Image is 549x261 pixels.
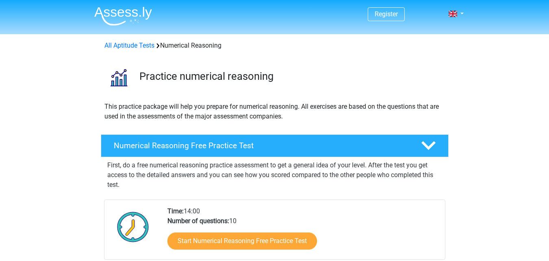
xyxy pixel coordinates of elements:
[167,232,317,250] a: Start Numerical Reasoning Free Practice Test
[167,207,184,215] b: Time:
[98,134,452,157] a: Numerical Reasoning Free Practice Test
[101,41,448,50] div: Numerical Reasoning
[107,160,442,190] p: First, do a free numerical reasoning practice assessment to get a general idea of your level. Aft...
[104,42,154,49] a: All Aptitude Tests
[94,7,152,26] img: Assessly
[104,102,445,121] p: This practice package will help you prepare for numerical reasoning. All exercises are based on t...
[161,206,445,259] div: 14:00 10
[113,206,154,247] img: Clock
[101,60,136,95] img: numerical reasoning
[114,141,408,150] h4: Numerical Reasoning Free Practice Test
[139,70,442,83] h3: Practice numerical reasoning
[167,217,229,225] b: Number of questions:
[375,10,398,18] a: Register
